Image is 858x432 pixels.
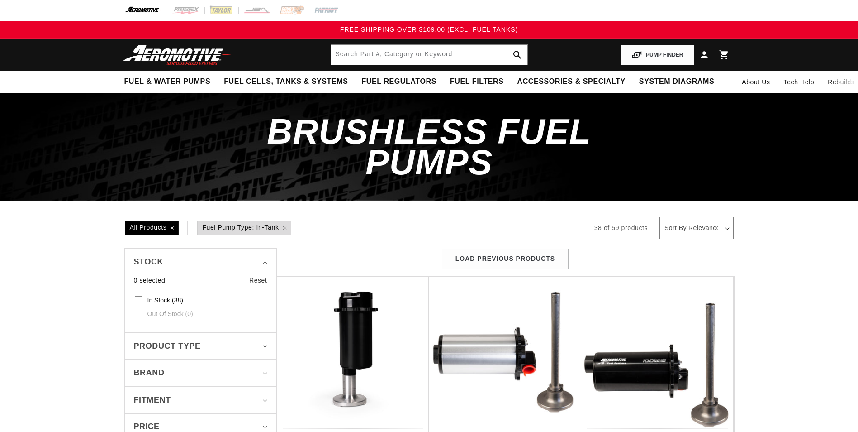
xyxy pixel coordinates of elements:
button: Load Previous Products [442,249,569,269]
span: Brushless Fuel Pumps [267,111,591,182]
a: About Us [735,71,777,93]
span: Fitment [134,394,171,407]
summary: Fuel & Water Pumps [118,71,218,92]
a: All Products [124,221,197,235]
span: In stock (38) [147,296,183,304]
span: Tech Help [784,77,815,87]
span: Brand [134,366,165,379]
span: Out of stock (0) [147,310,193,318]
input: Search by Part Number, Category or Keyword [331,45,527,65]
span: Rebuilds [828,77,854,87]
summary: Accessories & Specialty [511,71,632,92]
button: PUMP FINDER [621,45,694,65]
summary: Product type (0 selected) [134,333,267,360]
summary: Fuel Regulators [355,71,443,92]
summary: Tech Help [777,71,821,93]
span: All Products [125,221,179,235]
img: Aeromotive [121,44,234,66]
span: 38 of 59 products [594,224,648,231]
summary: Fuel Cells, Tanks & Systems [217,71,355,92]
span: Fuel & Water Pumps [124,77,211,86]
span: 0 selected [134,275,166,285]
span: System Diagrams [639,77,714,86]
summary: System Diagrams [632,71,721,92]
span: Product type [134,340,201,353]
a: Reset [249,275,267,285]
span: Stock [134,255,164,269]
a: Fuel Pump Type: In-Tank [197,221,291,235]
summary: Stock (0 selected) [134,249,267,275]
span: FREE SHIPPING OVER $109.00 (EXCL. FUEL TANKS) [340,26,518,33]
span: Fuel Cells, Tanks & Systems [224,77,348,86]
span: Fuel Pump Type: In-Tank [198,221,290,235]
summary: Brand (0 selected) [134,360,267,386]
summary: Fuel Filters [443,71,511,92]
span: About Us [742,78,770,86]
button: search button [507,45,527,65]
span: Fuel Filters [450,77,504,86]
span: Fuel Regulators [361,77,436,86]
summary: Fitment (0 selected) [134,387,267,413]
span: Accessories & Specialty [517,77,626,86]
